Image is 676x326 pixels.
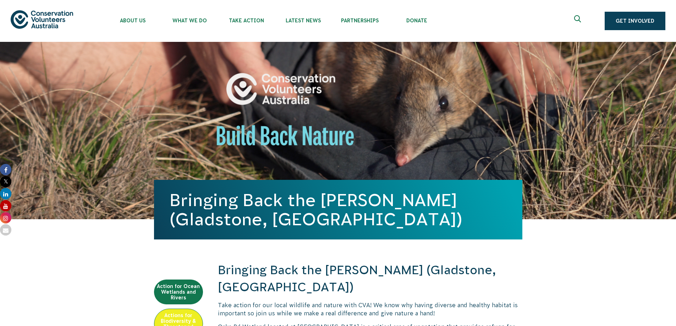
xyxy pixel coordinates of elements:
[331,18,388,23] span: Partnerships
[218,262,522,295] h2: Bringing Back the [PERSON_NAME] (Gladstone, [GEOGRAPHIC_DATA])
[218,18,275,23] span: Take Action
[574,15,583,27] span: Expand search box
[388,18,445,23] span: Donate
[218,302,518,316] span: Take action for our local wildlife and nature with CVA! We know why having diverse and healthy ha...
[275,18,331,23] span: Latest News
[161,18,218,23] span: What We Do
[170,190,507,229] h1: Bringing Back the [PERSON_NAME] (Gladstone, [GEOGRAPHIC_DATA])
[104,18,161,23] span: About Us
[570,12,587,29] button: Expand search box Close search box
[154,280,203,304] a: Action for Ocean Wetlands and Rivers
[11,10,73,28] img: logo.svg
[605,12,665,30] a: Get Involved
